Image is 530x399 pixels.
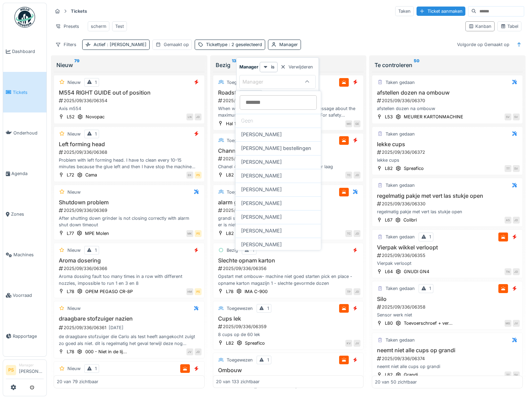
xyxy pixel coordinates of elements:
div: Test [115,23,124,30]
div: MK [186,230,193,237]
div: de draagbare stofzuiger die Carlo als test heeft aangekocht zuigt zo goed als niet. dit is regelm... [57,333,202,346]
div: MG [505,320,511,327]
div: LN [186,114,193,120]
div: Manager [279,41,298,48]
div: L82 [385,371,393,378]
div: L72 [67,172,74,178]
div: Chanel 4 gewicht springt van zeer hoog naar zeer laag [216,163,361,170]
span: Rapportage [13,333,44,339]
span: [PERSON_NAME] [241,241,282,248]
div: Nieuw [67,247,80,254]
div: Taken gedaan [386,79,415,86]
div: Volgorde op Gemaakt op [454,40,512,50]
div: Kanban [468,23,491,30]
div: TT [505,371,511,378]
h3: draagbare stofzuiger nazien [57,315,202,322]
div: Presets [52,21,82,31]
h3: afstellen dozen na ombouw [375,89,520,96]
div: Taken gedaan [386,131,415,137]
div: 1 [267,305,269,312]
h3: Channel 4 , blijft fout gewicht geven [216,148,361,154]
div: Te controleren [375,61,520,69]
div: L82 [226,172,234,178]
div: Colibri [403,217,417,223]
div: JD [513,268,520,275]
strong: is [271,64,274,70]
div: Opstart met ombouw- machine niet goed starten pick en place - opname karton magazijn 1 - slechte ... [216,273,361,286]
h3: Shutdown problem [57,199,202,206]
div: AS [505,217,511,224]
div: Nieuw [67,131,80,137]
div: Bezig [216,61,361,69]
span: : [PERSON_NAME] [106,42,147,47]
h3: Roadster 2 [216,89,361,96]
span: [PERSON_NAME] bestellingen [241,144,311,152]
div: 20 van 79 zichtbaar [57,379,98,385]
div: SV [505,114,511,120]
span: Voorraad [13,292,44,299]
div: 2025/09/336/06374 [376,355,520,362]
div: Toegewezen [227,189,253,195]
div: L67 [385,217,392,223]
h3: Cups lek [216,315,361,322]
div: 1 [95,365,97,372]
div: When we attempt to start the burner, we get a message about the maximum gas pressure and the inab... [216,105,361,118]
div: Toegewezen [227,137,253,144]
div: PS [195,172,202,179]
div: Manager [242,78,273,86]
div: Grandi [404,371,418,378]
h3: Vierpak wikkel verloopt [375,244,520,251]
span: [PERSON_NAME] [241,131,282,138]
div: Ticket aanmaken [417,7,465,16]
div: MO [345,120,352,127]
div: 2025/09/336/06369 [58,207,202,214]
div: 000 - Niet in de lij... [85,348,127,355]
div: Nieuw [67,305,80,312]
div: Axis m554 [57,105,202,112]
div: L53 [385,114,393,120]
span: [PERSON_NAME] [241,213,282,221]
div: SV [513,371,520,378]
div: TC [345,172,352,179]
div: 1 [95,247,97,254]
div: Vierpak verloopt [375,260,520,267]
span: Dashboard [12,48,44,55]
div: 2025/09/336/06361 [58,323,202,332]
h3: lekke cups [375,141,520,148]
div: JD [354,230,360,237]
h3: regelmatig pakje met vert las stukje open [375,193,520,199]
span: [PERSON_NAME] [241,186,282,193]
div: KV [345,340,352,347]
h3: Left forming head [57,141,202,148]
div: JD [513,217,520,224]
span: Tickets [13,89,44,96]
strong: Tickets [68,8,90,14]
div: L82 [385,165,393,172]
div: 2025/09/336/06341 [217,375,361,381]
div: Toevoerschroef + ver... [404,320,453,326]
li: [PERSON_NAME] [19,363,44,377]
div: JD [354,288,360,295]
div: L64 [385,268,393,275]
li: PS [6,365,16,375]
span: Zones [11,211,44,217]
div: TC [345,230,352,237]
div: 2025/09/336/06370 [376,97,520,104]
div: Gemaakt op [164,41,189,48]
div: Nieuw [67,365,80,372]
div: 2025/09/336/06359 [217,323,361,330]
span: : 2 geselecteerd [227,42,262,47]
div: Spreafico [245,340,265,346]
h3: Silo [375,296,520,302]
div: Taken [395,6,414,16]
div: JV [186,348,193,355]
span: [PERSON_NAME] [241,227,282,235]
h3: neemt niet alle cups op grandi [375,347,520,354]
div: 1 [95,131,97,137]
span: Agenda [11,170,44,177]
div: Nieuw [67,189,80,195]
div: L78 [226,288,234,295]
div: Bezig [227,247,238,254]
h3: Aroma dosering [57,257,202,264]
div: 2025/09/336/06354 [58,97,202,104]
